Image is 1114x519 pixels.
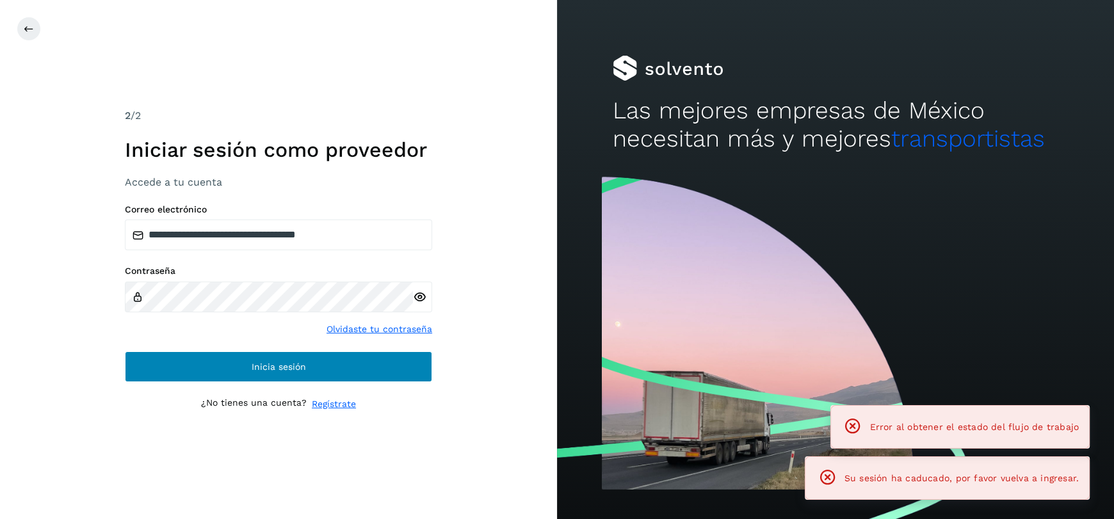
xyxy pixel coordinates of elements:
h1: Iniciar sesión como proveedor [125,138,432,162]
button: Inicia sesión [125,351,432,382]
label: Contraseña [125,266,432,276]
h3: Accede a tu cuenta [125,176,432,188]
div: /2 [125,108,432,124]
p: ¿No tienes una cuenta? [201,397,307,411]
span: Inicia sesión [252,362,306,371]
label: Correo electrónico [125,204,432,215]
span: Su sesión ha caducado, por favor vuelva a ingresar. [844,473,1079,483]
h2: Las mejores empresas de México necesitan más y mejores [613,97,1058,154]
span: 2 [125,109,131,122]
span: Error al obtener el estado del flujo de trabajo [869,422,1079,432]
a: Regístrate [312,397,356,411]
a: Olvidaste tu contraseña [327,323,432,336]
span: transportistas [891,125,1045,152]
